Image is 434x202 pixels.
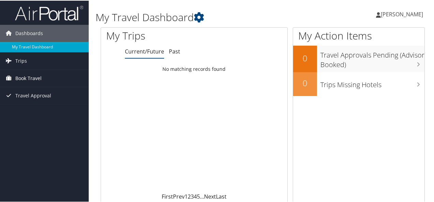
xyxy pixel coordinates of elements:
[320,46,424,69] h3: Travel Approvals Pending (Advisor Booked)
[15,4,83,20] img: airportal-logo.png
[320,76,424,89] h3: Trips Missing Hotels
[381,10,423,17] span: [PERSON_NAME]
[185,192,188,200] a: 1
[125,47,164,55] a: Current/Future
[293,45,424,71] a: 0Travel Approvals Pending (Advisor Booked)
[293,72,424,95] a: 0Trips Missing Hotels
[216,192,227,200] a: Last
[15,24,43,41] span: Dashboards
[162,192,173,200] a: First
[15,87,51,104] span: Travel Approval
[293,28,424,42] h1: My Action Items
[188,192,191,200] a: 2
[15,69,42,86] span: Book Travel
[204,192,216,200] a: Next
[173,192,185,200] a: Prev
[200,192,204,200] span: …
[191,192,194,200] a: 3
[169,47,180,55] a: Past
[197,192,200,200] a: 5
[376,3,430,24] a: [PERSON_NAME]
[15,52,27,69] span: Trips
[106,28,204,42] h1: My Trips
[96,10,318,24] h1: My Travel Dashboard
[293,52,317,63] h2: 0
[101,62,287,75] td: No matching records found
[293,77,317,88] h2: 0
[194,192,197,200] a: 4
